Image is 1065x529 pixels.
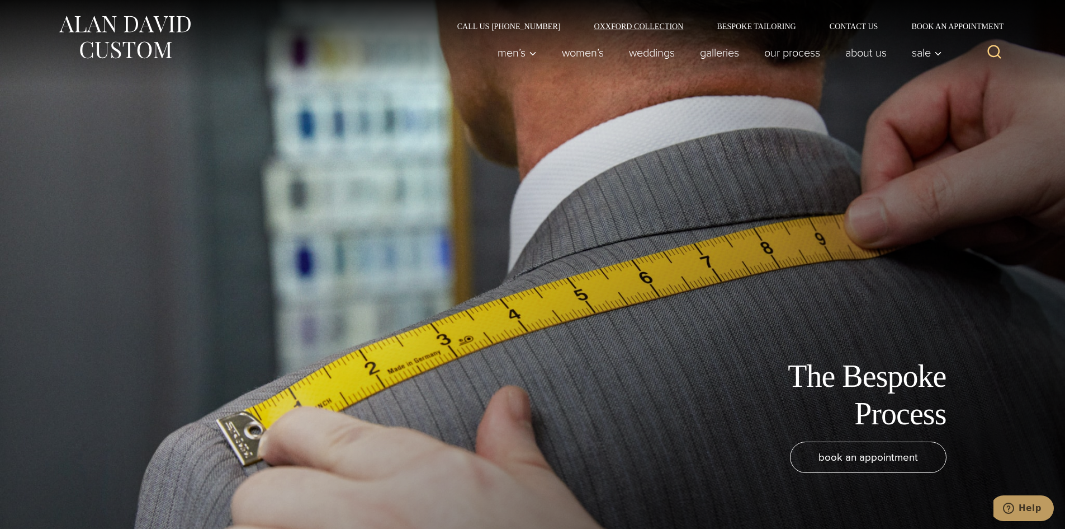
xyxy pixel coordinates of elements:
[813,22,895,30] a: Contact Us
[751,41,832,64] a: Our Process
[485,41,948,64] nav: Primary Navigation
[549,41,616,64] a: Women’s
[687,41,751,64] a: Galleries
[790,442,946,473] a: book an appointment
[899,41,948,64] button: Sale sub menu toggle
[441,22,578,30] a: Call Us [PHONE_NUMBER]
[894,22,1007,30] a: Book an Appointment
[441,22,1008,30] nav: Secondary Navigation
[700,22,812,30] a: Bespoke Tailoring
[832,41,899,64] a: About Us
[818,449,918,465] span: book an appointment
[58,12,192,62] img: Alan David Custom
[981,39,1008,66] button: View Search Form
[993,495,1054,523] iframe: Opens a widget where you can chat to one of our agents
[485,41,549,64] button: Child menu of Men’s
[616,41,687,64] a: weddings
[695,358,946,433] h1: The Bespoke Process
[577,22,700,30] a: Oxxford Collection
